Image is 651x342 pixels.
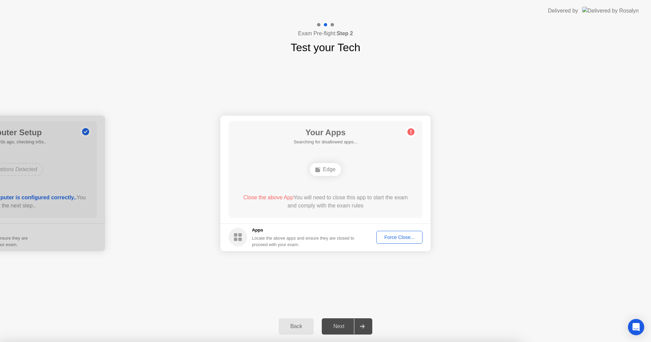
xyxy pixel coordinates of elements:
[252,235,355,248] div: Locate the above apps and ensure they are closed to proceed with your exam.
[548,7,578,15] div: Delivered by
[281,323,312,329] div: Back
[582,7,639,15] img: Delivered by Rosalyn
[298,29,353,38] h4: Exam Pre-flight:
[337,31,353,36] b: Step 2
[252,227,355,234] h5: Apps
[310,163,341,176] div: Edge
[324,323,354,329] div: Next
[294,126,357,139] h1: Your Apps
[294,139,357,145] h5: Searching for disallowed apps...
[291,39,360,56] h1: Test your Tech
[628,319,644,335] div: Open Intercom Messenger
[238,194,413,210] div: You will need to close this app to start the exam and comply with the exam rules
[379,235,420,240] div: Force Close...
[243,195,293,200] span: Close the above App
